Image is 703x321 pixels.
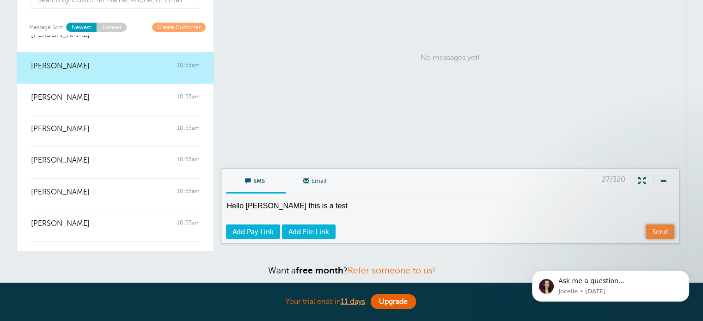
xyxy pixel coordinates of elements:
span: 10:55am [177,62,200,71]
span: Add Pay Link [232,228,274,236]
div: Your trial ends in . [121,292,583,312]
a: [PERSON_NAME] 10:55am [17,210,214,241]
a: Create Customer [152,23,206,31]
span: [PERSON_NAME] [31,156,90,165]
a: [PERSON_NAME] 10:55am [17,52,214,84]
span: [PERSON_NAME] [31,93,90,102]
span: 10:55am [177,125,200,133]
span: 10:55am [177,156,200,165]
span: Message Sort: [29,23,64,31]
p: No messages yet! [228,2,672,114]
a: Add File Link [282,224,336,239]
span: 27/320 [602,176,625,184]
a: Send [646,224,674,239]
a: Refer someone to us! [348,266,435,275]
span: 10:55am [177,219,200,228]
span: [PERSON_NAME] [31,62,90,71]
a: [PERSON_NAME] 10:55am [17,21,214,52]
a: [PERSON_NAME] 10:55am [17,84,214,115]
a: Add Pay Link [226,224,280,239]
span: [PERSON_NAME] [31,219,90,228]
span: 10:55am [177,93,200,102]
a: [PERSON_NAME] 10:55am [17,241,214,273]
a: [PERSON_NAME] 10:55am [17,115,214,146]
p: Want a ? [17,265,687,276]
span: [PERSON_NAME] [31,188,90,197]
span: SMS [233,169,279,191]
a: Upgrade [371,294,416,309]
span: Add File Link [288,228,329,236]
strong: free month [296,266,343,275]
a: Newest [66,23,97,31]
a: [PERSON_NAME] 10:55am [17,146,214,178]
span: 10:55am [177,188,200,197]
a: [PERSON_NAME] 10:55am [17,178,214,210]
a: Unread [97,23,127,31]
a: 11 days [341,297,365,306]
iframe: Intercom notifications message [518,263,703,307]
span: Email [293,169,339,191]
span: [PERSON_NAME] [31,125,90,133]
